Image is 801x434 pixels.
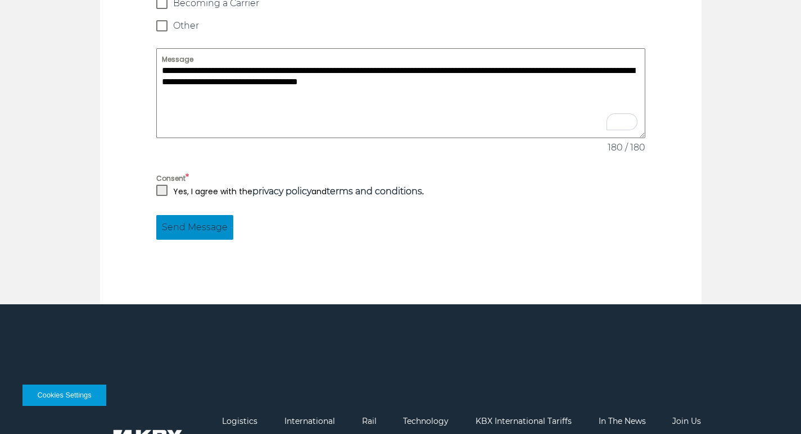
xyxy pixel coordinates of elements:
[173,20,199,31] span: Other
[327,186,424,197] strong: .
[362,416,377,426] a: Rail
[156,20,645,31] label: Other
[476,416,572,426] a: KBX International Tariffs
[156,48,645,138] textarea: To enrich screen reader interactions, please activate Accessibility in Grammarly extension settings
[156,215,233,240] button: Send Message
[156,171,645,185] label: Consent
[22,385,106,406] button: Cookies Settings
[327,186,422,197] a: terms and conditions
[162,221,228,234] span: Send Message
[173,185,424,198] p: Yes, I agree with the and
[608,141,645,154] span: 180 / 180
[672,416,701,426] a: Join Us
[599,416,646,426] a: In The News
[284,416,335,426] a: International
[252,186,311,197] a: privacy policy
[222,416,257,426] a: Logistics
[403,416,449,426] a: Technology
